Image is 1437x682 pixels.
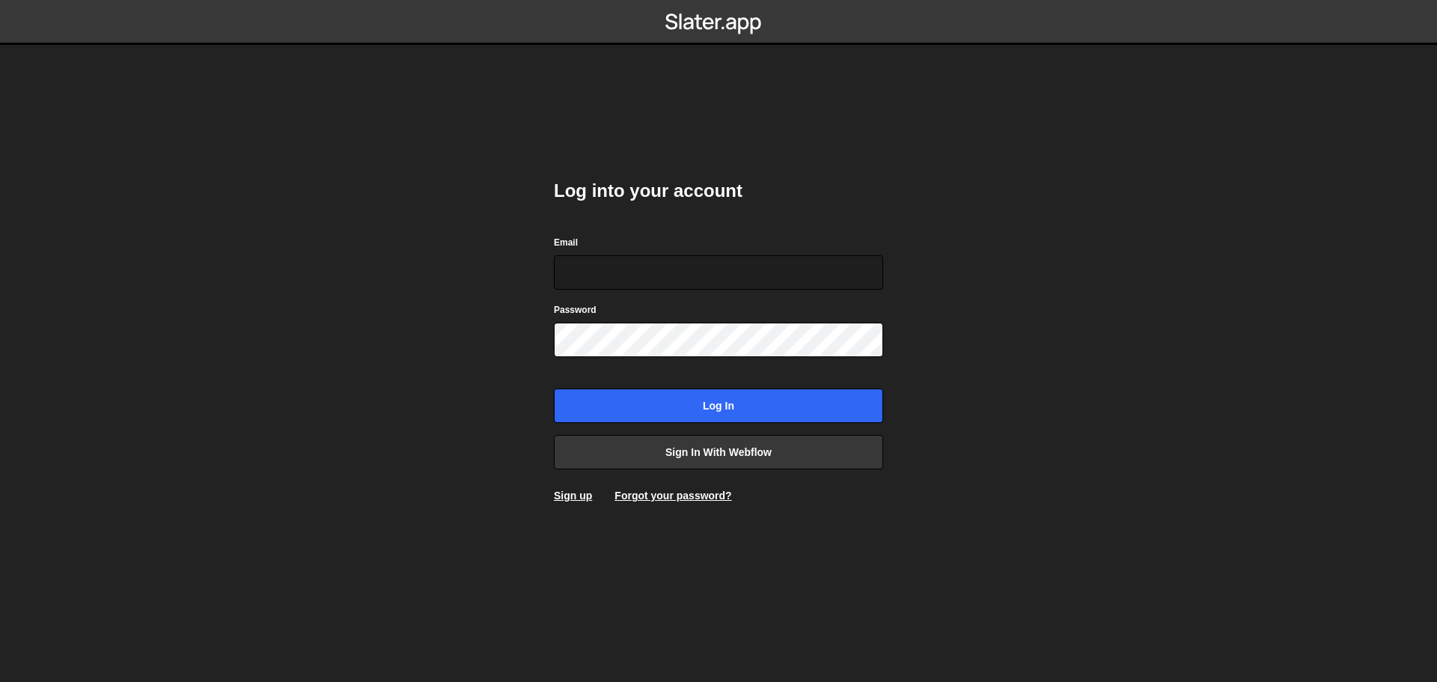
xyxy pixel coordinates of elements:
[554,179,883,203] h2: Log into your account
[554,302,597,317] label: Password
[554,435,883,469] a: Sign in with Webflow
[554,235,578,250] label: Email
[554,389,883,423] input: Log in
[554,490,592,502] a: Sign up
[614,490,731,502] a: Forgot your password?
